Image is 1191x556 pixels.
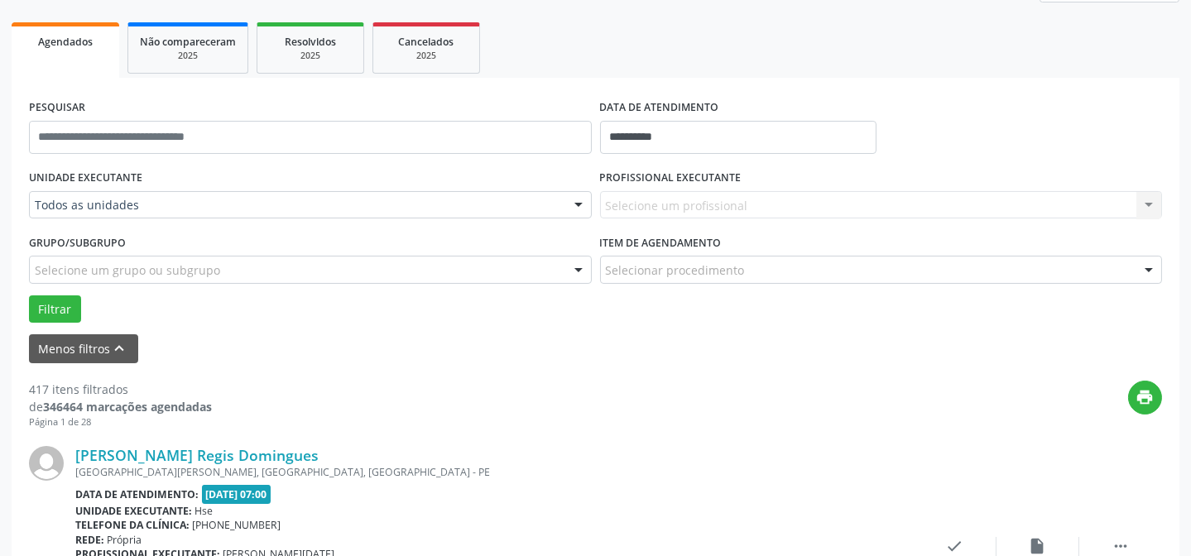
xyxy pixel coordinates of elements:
div: 2025 [269,50,352,62]
span: Hse [195,504,214,518]
span: [DATE] 07:00 [202,485,271,504]
a: [PERSON_NAME] Regis Domingues [75,446,319,464]
img: img [29,446,64,481]
span: Selecione um grupo ou subgrupo [35,261,220,279]
span: Resolvidos [285,35,336,49]
div: Página 1 de 28 [29,415,212,429]
button: Filtrar [29,295,81,324]
label: PESQUISAR [29,95,85,121]
span: [PHONE_NUMBER] [193,518,281,532]
div: 417 itens filtrados [29,381,212,398]
label: PROFISSIONAL EXECUTANTE [600,165,742,191]
span: Selecionar procedimento [606,261,745,279]
i: check [946,537,964,555]
button: Menos filtroskeyboard_arrow_up [29,334,138,363]
span: Não compareceram [140,35,236,49]
div: 2025 [140,50,236,62]
label: DATA DE ATENDIMENTO [600,95,719,121]
i: keyboard_arrow_up [111,339,129,357]
i:  [1112,537,1130,555]
span: Própria [108,533,142,547]
span: Todos as unidades [35,197,558,213]
div: de [29,398,212,415]
button: print [1128,381,1162,415]
label: Item de agendamento [600,230,722,256]
span: Cancelados [399,35,454,49]
b: Unidade executante: [75,504,192,518]
label: UNIDADE EXECUTANTE [29,165,142,191]
div: [GEOGRAPHIC_DATA][PERSON_NAME], [GEOGRAPHIC_DATA], [GEOGRAPHIC_DATA] - PE [75,465,914,479]
b: Data de atendimento: [75,487,199,501]
i: insert_drive_file [1029,537,1047,555]
b: Rede: [75,533,104,547]
span: Agendados [38,35,93,49]
div: 2025 [385,50,468,62]
i: print [1136,388,1155,406]
strong: 346464 marcações agendadas [43,399,212,415]
b: Telefone da clínica: [75,518,190,532]
label: Grupo/Subgrupo [29,230,126,256]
